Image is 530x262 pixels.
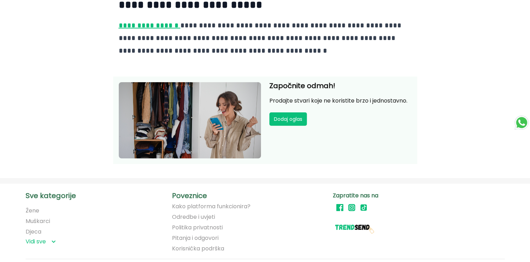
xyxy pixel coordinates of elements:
a: Djeca [26,228,41,236]
span: Vidi sve [26,238,46,245]
a: Politika privatnosti [172,224,223,231]
p: Prodajte stvari koje ne koristite brzo i jednostavno. [269,98,412,104]
a: Odredbe i uvjeti [172,214,215,220]
a: Kako platforma funkcionira? [172,203,250,210]
a: Korisnička podrška [172,245,224,252]
p: Zapratite nas na [333,192,491,199]
a: Muškarci [26,217,50,225]
img: logo [333,216,375,237]
img: featured card [119,82,261,158]
button: Vidi sve [26,238,56,245]
h2: Započnite odmah! [269,82,412,89]
a: Dodaj oglas [269,112,307,126]
p: Poveznice [172,192,330,199]
a: Pitanja i odgovori [172,235,219,241]
a: Žene [26,207,39,215]
p: Sve kategorije [26,192,169,199]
